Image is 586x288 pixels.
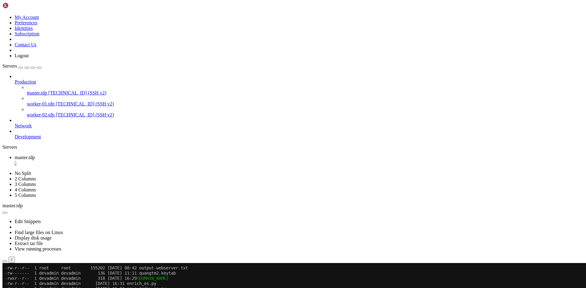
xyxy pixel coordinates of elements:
x-row: -rw-r--r-- 1 root root 155202 [DATE] 08:42 output-webserver.txt [2,2,507,8]
x-row: /usr/local/lib/python3.6/site-packages/urllib3/connectionpool.py:1071: InsecureRequestWarning: Un... [2,75,507,80]
a: Edit Snippets [15,219,41,224]
x-row: **transport_kwargs, [2,44,507,49]
x-row: rongly advised. See: [URL][DOMAIN_NAME] [2,153,507,158]
x-row: rongly advised. See: [URL][DOMAIN_NAME] [2,236,507,241]
a: My Account [15,15,39,20]
span: Network [15,123,32,128]
span: master.tdp [27,90,47,95]
button:  [9,257,15,263]
a: Production [15,79,584,85]
x-row: [DATE] 09:05:35,237 - INFO - PUT [URL][TECHNICAL_ID] [status:200 duration:0.045s] [2,132,507,137]
x-row: [DATE] 09:05:35,192 - INFO - DELETE [URL][TECHNICAL_ID] [status:200 duration:0.008s] [2,111,507,116]
x-row: InsecureRequestWarning, [2,199,507,204]
a: View running processes [15,246,61,251]
a: 3 Columns [15,182,36,187]
span: worker-01.tdp [27,101,55,106]
a: 4 Columns [15,187,36,192]
x-row: [DATE] 09:05:35,302 - INFO - POST [URL][TECHNICAL_ID] [status:200 duration:0.021s] [2,225,507,230]
x-row: /usr/local/lib/python3.6/site-packages/elasticsearch/_sync/client/__init__.py:401: SecurityWarnin... [2,39,507,44]
x-row: [DATE] 09:05:35,238 - INFO - Finished tagging initial documents [2,137,507,142]
x-row: rongly advised. See: [URL][DOMAIN_NAME] [2,101,507,106]
a: Extract tar file [15,241,43,246]
x-row: /usr/local/lib/python3.6/site-packages/urllib3/connectionpool.py:1071: InsecureRequestWarning: Un... [2,96,507,101]
a: master.tdp [TECHNICAL_ID] (SSH v2) [27,90,584,96]
span: [TECHNICAL_ID] (SSH v2) [48,90,106,95]
li: Production [15,74,584,118]
x-row: rongly advised. See: [URL][DOMAIN_NAME] [2,122,507,127]
x-row: [devadmin@master ~]$ python3 enrich_es.py [2,34,507,39]
x-row: /usr/local/lib/python3.6/site-packages/urllib3/connectionpool.py:1071: InsecureRequestWarning: Un... [2,148,507,153]
x-row: -rw------- 1 devadmin devadmin 136 [DATE] 11:11 quangtm2.keytab [2,8,507,13]
x-row: [DATE] 09:05:35,271 - INFO - POST [URL][TECHNICAL_ID] [status:200 duration:0.016s] [2,184,507,189]
x-row: -rwxr--r-- 1 devadmin devadmin 318 [DATE] 16:29 [2,13,507,18]
x-row: rongly advised. See: [URL][DOMAIN_NAME] [2,194,507,199]
a: Development [15,134,584,140]
li: Development [15,129,584,140]
x-row: InsecureRequestWarning, [2,85,507,91]
x-row: [DATE] 09:05:35,254 - INFO - POST [URL][TECHNICAL_ID] [status:200 duration:0.016s] [2,163,507,168]
x-row: /usr/local/lib/python3.6/site-packages/urllib3/connectionpool.py:1071: InsecureRequestWarning: Un... [2,168,507,173]
span: master.tdp [2,203,23,208]
x-row: rongly advised. See: [URL][DOMAIN_NAME] [2,59,507,65]
x-row: /usr/local/lib/python3.6/site-packages/urllib3/connectionpool.py:1071: InsecureRequestWarning: Un... [2,210,507,215]
a: Display disk usage [15,235,52,240]
a: 5 Columns [15,193,36,198]
x-row: InsecureRequestWarning, [2,179,507,184]
a: worker-02.tdp [TECHNICAL_ID] (SSH v2) [27,112,584,118]
x-row: -rw-r--r-- 1 devadmin devadmin 636 [DATE] 09:20 script.py [2,28,507,34]
a: Network [15,123,584,129]
a: 2 Columns [15,176,36,181]
x-row: InsecureRequestWarning, [2,65,507,70]
span: worker-02.tdp [27,112,55,117]
li: worker-01.tdp [TECHNICAL_ID] (SSH v2) [27,96,584,107]
x-row: [DATE] 09:05:35,184 - INFO - POST [URL][TECHNICAL_ID] [status:200 duration:0.018s] [2,91,507,96]
x-row: InsecureRequestWarning, [2,106,507,111]
span: [TECHNICAL_ID] (SSH v2) [56,112,114,117]
a: Logout [15,53,29,58]
x-row: -rw-r--r-- 1 devadmin devadmin [DATE] 16:31 enrich_es.py [2,18,507,23]
img: Shellngn [2,2,38,9]
a: Servers [2,63,42,69]
span: [TECHNICAL_ID] (SSH v2) [56,101,114,106]
x-row: [DATE] 09:05:35,164 - INFO - POST [URL][TECHNICAL_ID] [status:200 duration:0.113s] [2,70,507,75]
x-row: /usr/local/lib/python3.6/site-packages/urllib3/connectionpool.py:1071: InsecureRequestWarning: Un... [2,189,507,194]
a: Identities [15,26,33,31]
x-row: [DATE] 09:05:35,238 - INFO - Step 2: Tagging other documents with same applicationId [2,142,507,148]
x-row: rongly advised. See: [URL][DOMAIN_NAME] [2,215,507,220]
a: worker-01.tdp [TECHNICAL_ID] (SSH v2) [27,101,584,107]
span: Development [15,134,41,139]
x-row: /usr/local/lib/python3.6/site-packages/urllib3/connectionpool.py:1071: InsecureRequestWarning: Un... [2,116,507,122]
x-row: InsecureRequestWarning, [2,158,507,163]
x-row: -rw-r--r-- 1 devadmin devadmin [DATE] 16:04 move_index_es.py [2,23,507,28]
x-row: /usr/local/lib/python3.6/site-packages/urllib3/connectionpool.py:1071: InsecureRequestWarning: Un... [2,230,507,236]
li: worker-02.tdp [TECHNICAL_ID] (SSH v2) [27,107,584,118]
x-row: [DATE] 09:05:35,050 - INFO - Step 1: Searching for documents with 'AI_' or 'DPC_' in message [2,49,507,54]
a: Find large files on Linux [15,230,63,235]
a:  [15,160,584,166]
li: master.tdp [TECHNICAL_ID] (SSH v2) [27,85,584,96]
span: [DOMAIN_NAME] [134,13,166,18]
a: No Split [15,171,31,176]
div: Servers [2,144,584,150]
x-row: /usr/local/lib/python3.6/site-packages/urllib3/connectionpool.py:1071: InsecureRequestWarning: Un... [2,54,507,59]
x-row: InsecureRequestWarning, [2,241,507,246]
span: Servers [2,63,17,69]
div:  [11,258,13,262]
a: Preferences [15,20,38,25]
a: Subscription [15,31,39,36]
x-row: rongly advised. See: [URL][DOMAIN_NAME] [2,80,507,85]
span: master.tdp [15,155,35,160]
x-row: InsecureRequestWarning, [2,220,507,225]
x-row: rongly advised. See: [URL][DOMAIN_NAME] [2,173,507,179]
x-row: InsecureRequestWarning, [2,127,507,132]
a: master.tdp [15,155,584,166]
li: Network [15,118,584,129]
x-row: [DATE] 09:05:35,281 - INFO - DELETE [URL][TECHNICAL_ID] [status:200 duration:0.009s] [2,204,507,210]
a: Contact Us [15,42,37,47]
span: Production [15,79,36,84]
